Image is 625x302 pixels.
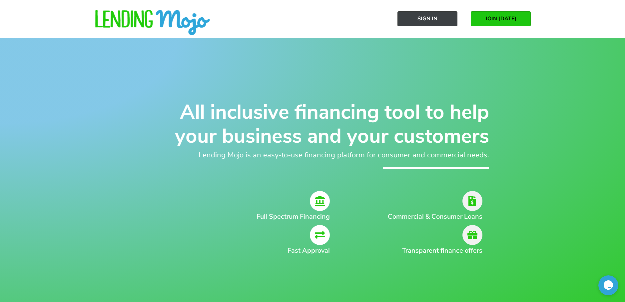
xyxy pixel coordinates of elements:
h2: Fast Approval [166,246,330,256]
h2: Commercial & Consumer Loans [376,212,482,222]
a: Sign In [397,11,457,26]
iframe: chat widget [598,275,618,295]
span: JOIN [DATE] [485,16,516,22]
span: Sign In [417,16,437,22]
h2: Full Spectrum Financing [166,212,330,222]
h2: Transparent finance offers [376,246,482,256]
a: JOIN [DATE] [471,11,531,26]
img: lm-horizontal-logo [94,10,211,36]
h1: All inclusive financing tool to help your business and your customers [136,100,489,148]
h2: Lending Mojo is an easy-to-use financing platform for consumer and commercial needs. [136,150,489,161]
